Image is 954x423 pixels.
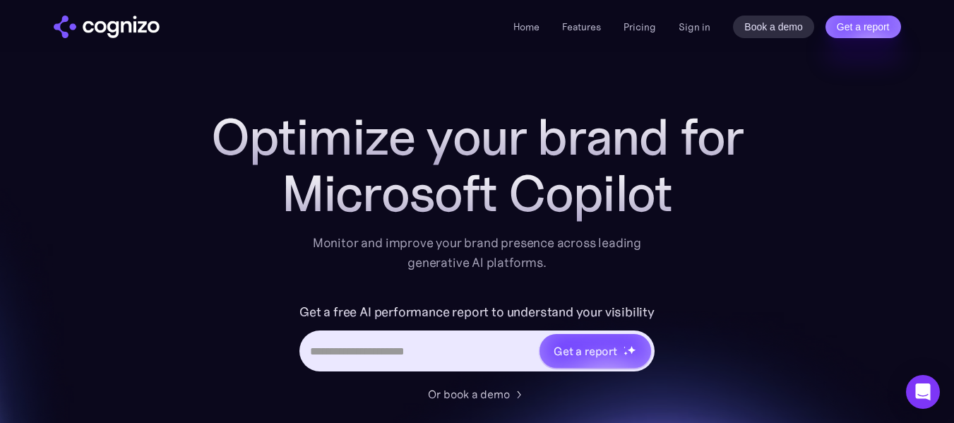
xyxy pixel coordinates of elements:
[513,20,539,33] a: Home
[624,351,628,356] img: star
[299,301,655,323] label: Get a free AI performance report to understand your visibility
[195,109,760,165] h1: Optimize your brand for
[679,18,710,35] a: Sign in
[54,16,160,38] a: home
[304,233,651,273] div: Monitor and improve your brand presence across leading generative AI platforms.
[54,16,160,38] img: cognizo logo
[624,20,656,33] a: Pricing
[554,342,617,359] div: Get a report
[825,16,901,38] a: Get a report
[624,346,626,348] img: star
[733,16,814,38] a: Book a demo
[627,345,636,355] img: star
[195,165,760,222] div: Microsoft Copilot
[299,301,655,379] form: Hero URL Input Form
[428,386,510,403] div: Or book a demo
[538,333,652,369] a: Get a reportstarstarstar
[428,386,527,403] a: Or book a demo
[906,375,940,409] div: Open Intercom Messenger
[562,20,601,33] a: Features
